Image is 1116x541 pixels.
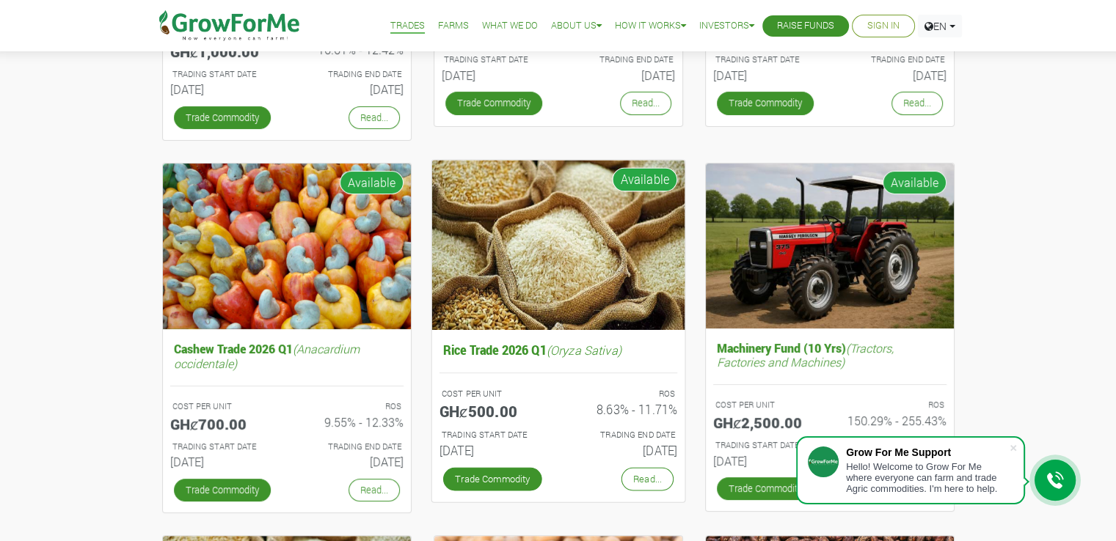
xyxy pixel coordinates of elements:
[298,82,404,96] h6: [DATE]
[298,415,404,429] h6: 9.55% - 12.33%
[431,160,685,329] img: growforme image
[442,68,547,82] h6: [DATE]
[713,454,819,468] h6: [DATE]
[298,43,404,56] h6: 10.01% - 12.42%
[713,337,947,372] h5: Machinery Fund (10 Yrs)
[620,92,671,114] a: Read...
[569,68,675,82] h6: [DATE]
[439,339,676,463] a: Rice Trade 2026 Q1(Oryza Sativa) COST PER UNIT GHȼ500.00 ROS 8.63% - 11.71% TRADING START DATE [D...
[349,106,400,129] a: Read...
[172,68,274,81] p: Estimated Trading Start Date
[551,18,602,34] a: About Us
[174,106,271,129] a: Trade Commodity
[170,454,276,468] h6: [DATE]
[699,18,754,34] a: Investors
[390,18,425,34] a: Trades
[569,443,677,457] h6: [DATE]
[846,461,1009,494] div: Hello! Welcome to Grow For Me where everyone can farm and trade Agric commodities. I'm here to help.
[891,92,943,114] a: Read...
[546,342,621,357] i: (Oryza Sativa)
[298,454,404,468] h6: [DATE]
[843,399,944,411] p: ROS
[170,43,276,60] h5: GHȼ1,000.00
[442,467,541,490] a: Trade Commodity
[715,54,817,66] p: Estimated Trading Start Date
[174,479,271,501] a: Trade Commodity
[572,387,675,400] p: ROS
[340,171,404,194] span: Available
[717,340,894,369] i: (Tractors, Factories and Machines)
[715,439,817,452] p: Estimated Trading Start Date
[572,54,673,66] p: Estimated Trading End Date
[569,402,677,416] h6: 8.63% - 11.71%
[482,18,538,34] a: What We Do
[615,18,686,34] a: How it Works
[438,18,469,34] a: Farms
[300,400,401,413] p: ROS
[713,337,947,474] a: Machinery Fund (10 Yrs)(Tractors, Factories and Machines) COST PER UNIT GHȼ2,500.00 ROS 150.29% -...
[883,171,947,194] span: Available
[439,339,676,361] h5: Rice Trade 2026 Q1
[170,338,404,474] a: Cashew Trade 2026 Q1(Anacardium occidentale) COST PER UNIT GHȼ700.00 ROS 9.55% - 12.33% TRADING S...
[572,428,675,441] p: Estimated Trading End Date
[841,413,947,427] h6: 150.29% - 255.43%
[439,443,547,457] h6: [DATE]
[621,467,673,490] a: Read...
[441,387,544,400] p: COST PER UNIT
[713,413,819,431] h5: GHȼ2,500.00
[439,402,547,419] h5: GHȼ500.00
[706,163,954,328] img: growforme image
[300,68,401,81] p: Estimated Trading End Date
[612,167,677,191] span: Available
[713,68,819,82] h6: [DATE]
[170,82,276,96] h6: [DATE]
[172,400,274,413] p: COST PER UNIT
[846,446,1009,458] div: Grow For Me Support
[717,477,814,500] a: Trade Commodity
[441,428,544,441] p: Estimated Trading Start Date
[918,15,962,37] a: EN
[867,18,900,34] a: Sign In
[717,92,814,114] a: Trade Commodity
[843,54,944,66] p: Estimated Trading End Date
[445,92,542,114] a: Trade Commodity
[174,341,360,370] i: (Anacardium occidentale)
[777,18,834,34] a: Raise Funds
[349,479,400,501] a: Read...
[170,415,276,433] h5: GHȼ700.00
[170,338,404,373] h5: Cashew Trade 2026 Q1
[444,54,545,66] p: Estimated Trading Start Date
[300,441,401,453] p: Estimated Trading End Date
[172,441,274,453] p: Estimated Trading Start Date
[841,68,947,82] h6: [DATE]
[163,163,411,330] img: growforme image
[715,399,817,411] p: COST PER UNIT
